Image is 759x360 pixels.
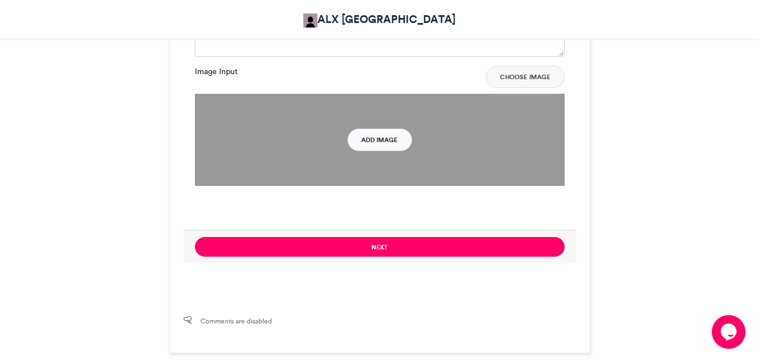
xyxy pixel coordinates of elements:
[195,237,565,257] button: Next
[347,129,412,151] button: Add Image
[201,316,272,326] span: Comments are disabled
[712,315,748,349] iframe: chat widget
[195,66,238,78] label: Image Input
[303,13,317,28] img: ALX Africa
[303,11,456,28] a: ALX [GEOGRAPHIC_DATA]
[486,66,565,88] button: Choose Image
